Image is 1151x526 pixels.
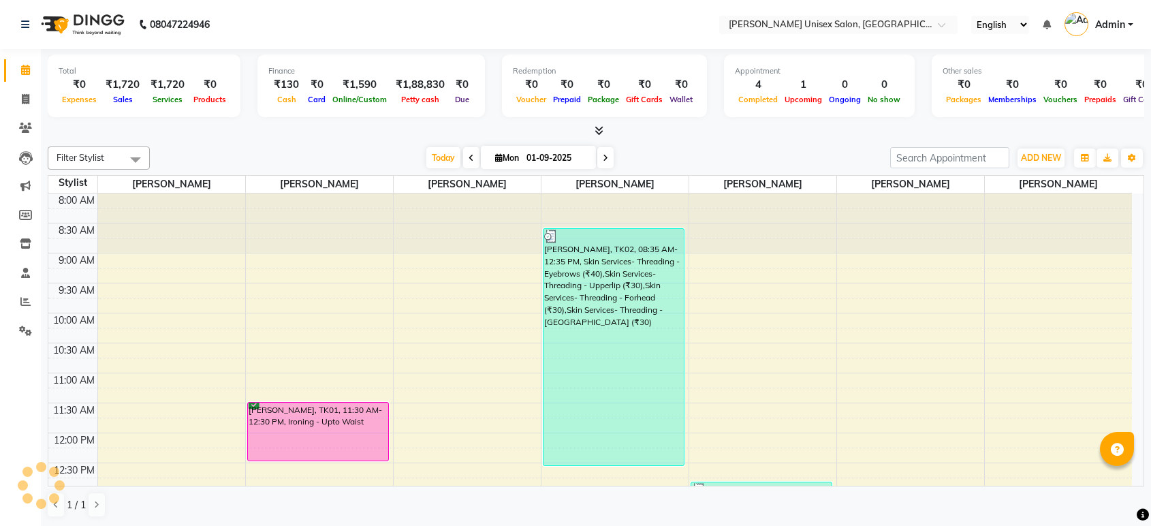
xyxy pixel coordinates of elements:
div: 8:00 AM [56,194,97,208]
span: Prepaid [550,95,584,104]
div: ₹0 [584,77,622,93]
span: Packages [943,95,985,104]
input: 2025-09-01 [522,148,590,168]
span: Ongoing [825,95,864,104]
div: 9:30 AM [56,283,97,298]
div: 1 [781,77,825,93]
span: Admin [1095,18,1125,32]
div: ₹1,88,830 [390,77,450,93]
div: [PERSON_NAME], TK01, 11:30 AM-12:30 PM, Ironing - Upto Waist [248,403,389,461]
span: Services [149,95,186,104]
span: [PERSON_NAME] [98,176,245,193]
span: Petty cash [398,95,443,104]
span: Vouchers [1040,95,1081,104]
span: [PERSON_NAME] [541,176,689,193]
div: ₹1,720 [100,77,145,93]
b: 08047224946 [150,5,210,44]
div: ₹130 [268,77,304,93]
span: Voucher [513,95,550,104]
div: 9:00 AM [56,253,97,268]
span: Package [584,95,622,104]
button: ADD NEW [1018,149,1065,168]
input: Search Appointment [890,147,1009,168]
img: logo [35,5,128,44]
div: ₹0 [943,77,985,93]
div: ₹1,590 [329,77,390,93]
div: ₹1,720 [145,77,190,93]
div: ₹0 [59,77,100,93]
span: [PERSON_NAME] [837,176,984,193]
div: 10:30 AM [50,343,97,358]
span: Memberships [985,95,1040,104]
div: [PERSON_NAME], TK02, 08:35 AM-12:35 PM, Skin Services- Threading - Eyebrows (₹40),Skin Services- ... [543,229,684,465]
img: Admin [1065,12,1088,36]
div: 11:30 AM [50,403,97,418]
div: 11:00 AM [50,373,97,388]
div: 8:30 AM [56,223,97,238]
span: [PERSON_NAME] [689,176,836,193]
span: [PERSON_NAME] [394,176,541,193]
div: 12:00 PM [51,433,97,448]
div: Redemption [513,65,696,77]
div: Finance [268,65,474,77]
span: [PERSON_NAME] [246,176,393,193]
span: Upcoming [781,95,825,104]
div: ₹0 [1081,77,1120,93]
span: Card [304,95,329,104]
span: Products [190,95,230,104]
div: ₹0 [304,77,329,93]
div: 4 [735,77,781,93]
span: Expenses [59,95,100,104]
span: Cash [274,95,300,104]
div: 10:00 AM [50,313,97,328]
span: Wallet [666,95,696,104]
span: Prepaids [1081,95,1120,104]
div: 0 [864,77,904,93]
span: [PERSON_NAME] [985,176,1133,193]
div: ₹0 [666,77,696,93]
div: Appointment [735,65,904,77]
span: Due [452,95,473,104]
div: ₹0 [622,77,666,93]
span: Mon [492,153,522,163]
span: ADD NEW [1021,153,1061,163]
span: Sales [110,95,136,104]
span: Gift Cards [622,95,666,104]
div: 0 [825,77,864,93]
div: Total [59,65,230,77]
div: 12:30 PM [51,463,97,478]
div: ₹0 [513,77,550,93]
span: 1 / 1 [67,498,86,512]
span: Today [426,147,460,168]
div: Stylist [48,176,97,190]
div: ₹0 [1040,77,1081,93]
span: Completed [735,95,781,104]
div: ₹0 [550,77,584,93]
div: ₹0 [985,77,1040,93]
div: ₹0 [450,77,474,93]
span: Filter Stylist [57,152,104,163]
span: Online/Custom [329,95,390,104]
span: No show [864,95,904,104]
div: ₹0 [190,77,230,93]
